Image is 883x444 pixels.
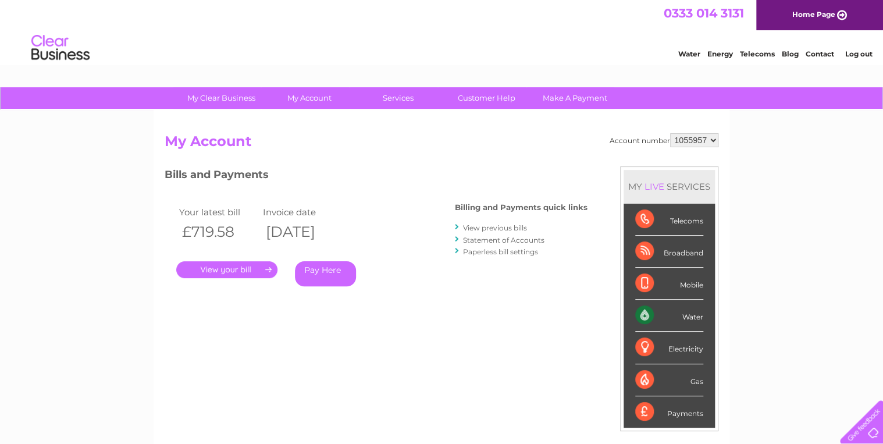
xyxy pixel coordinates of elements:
[295,261,356,286] a: Pay Here
[635,236,703,268] div: Broadband
[610,133,718,147] div: Account number
[845,49,872,58] a: Log out
[176,204,260,220] td: Your latest bill
[635,332,703,364] div: Electricity
[642,181,667,192] div: LIVE
[173,87,269,109] a: My Clear Business
[350,87,446,109] a: Services
[455,203,588,212] h4: Billing and Payments quick links
[260,204,344,220] td: Invoice date
[165,133,718,155] h2: My Account
[463,247,538,256] a: Paperless bill settings
[635,364,703,396] div: Gas
[740,49,775,58] a: Telecoms
[678,49,700,58] a: Water
[31,30,90,66] img: logo.png
[624,170,715,203] div: MY SERVICES
[707,49,733,58] a: Energy
[635,396,703,428] div: Payments
[176,220,260,244] th: £719.58
[168,6,717,56] div: Clear Business is a trading name of Verastar Limited (registered in [GEOGRAPHIC_DATA] No. 3667643...
[260,220,344,244] th: [DATE]
[165,166,588,187] h3: Bills and Payments
[463,236,544,244] a: Statement of Accounts
[527,87,623,109] a: Make A Payment
[635,300,703,332] div: Water
[635,268,703,300] div: Mobile
[806,49,834,58] a: Contact
[635,204,703,236] div: Telecoms
[262,87,358,109] a: My Account
[782,49,799,58] a: Blog
[463,223,527,232] a: View previous bills
[176,261,277,278] a: .
[664,6,744,20] a: 0333 014 3131
[439,87,535,109] a: Customer Help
